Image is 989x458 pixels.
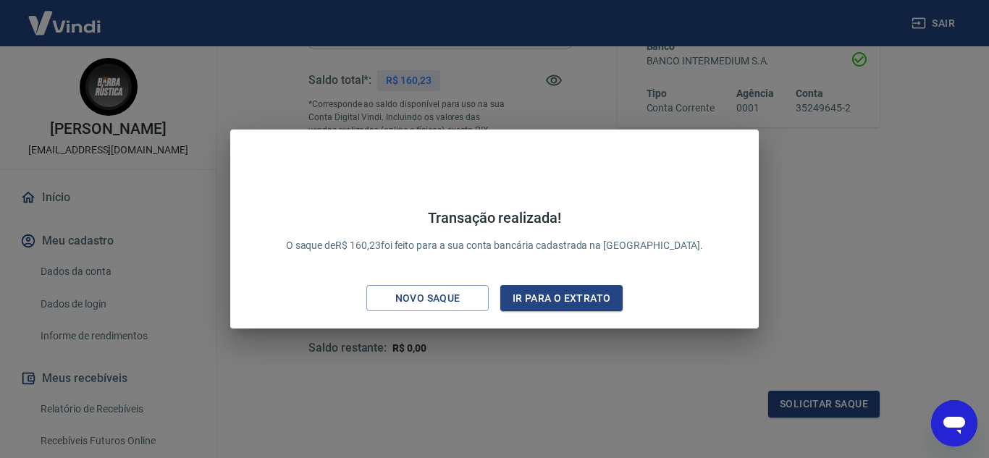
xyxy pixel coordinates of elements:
div: Novo saque [378,289,478,308]
button: Ir para o extrato [500,285,623,312]
iframe: Botão para abrir a janela de mensagens [931,400,977,446]
button: Novo saque [366,285,489,312]
h4: Transação realizada! [286,209,704,226]
p: O saque de R$ 160,23 foi feito para a sua conta bancária cadastrada na [GEOGRAPHIC_DATA]. [286,209,704,253]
